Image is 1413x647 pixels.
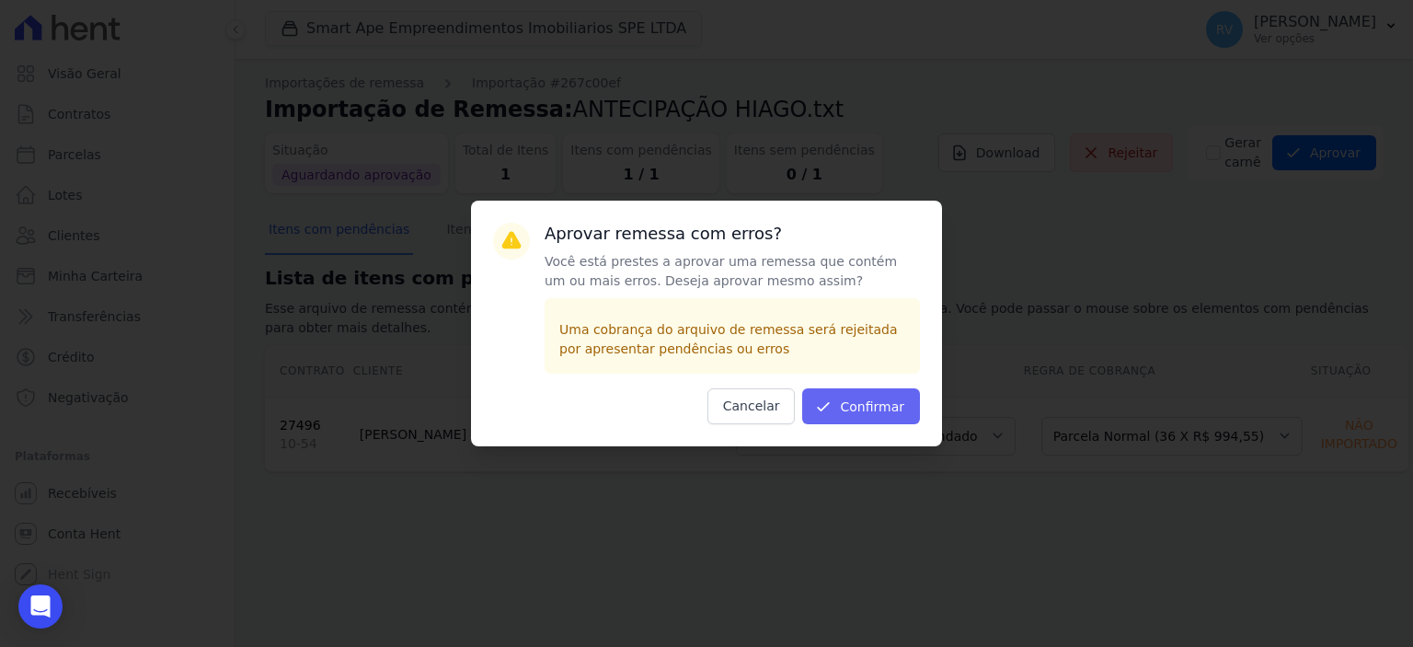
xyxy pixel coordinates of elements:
[707,388,796,424] button: Cancelar
[559,320,905,359] p: Uma cobrança do arquivo de remessa será rejeitada por apresentar pendências ou erros
[802,388,920,424] button: Confirmar
[545,223,920,245] h3: Aprovar remessa com erros?
[18,584,63,629] div: Open Intercom Messenger
[545,252,920,291] p: Você está prestes a aprovar uma remessa que contém um ou mais erros. Deseja aprovar mesmo assim?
